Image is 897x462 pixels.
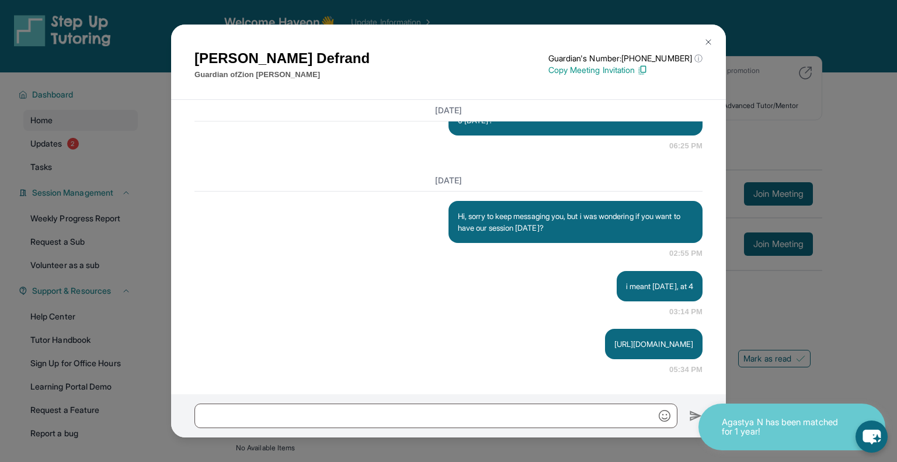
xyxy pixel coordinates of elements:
p: Guardian's Number: [PHONE_NUMBER] [548,53,703,64]
p: Agastya N has been matched for 1 year! [722,418,839,437]
img: Close Icon [704,37,713,47]
p: Hi, sorry to keep messaging you, but i was wondering if you want to have our session [DATE]? [458,210,693,234]
p: Guardian of Zion [PERSON_NAME] [194,69,370,81]
img: Send icon [689,409,703,423]
span: ⓘ [694,53,703,64]
span: 06:25 PM [669,140,703,152]
p: Copy Meeting Invitation [548,64,703,76]
h1: [PERSON_NAME] Defrand [194,48,370,69]
p: i meant [DATE], at 4 [626,280,693,292]
span: 02:55 PM [669,248,703,259]
h3: [DATE] [194,105,703,116]
h3: [DATE] [194,175,703,186]
button: chat-button [856,421,888,453]
span: 03:14 PM [669,306,703,318]
p: [URL][DOMAIN_NAME] [614,338,693,350]
span: 05:34 PM [669,364,703,376]
img: Emoji [659,410,670,422]
img: Copy Icon [637,65,648,75]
